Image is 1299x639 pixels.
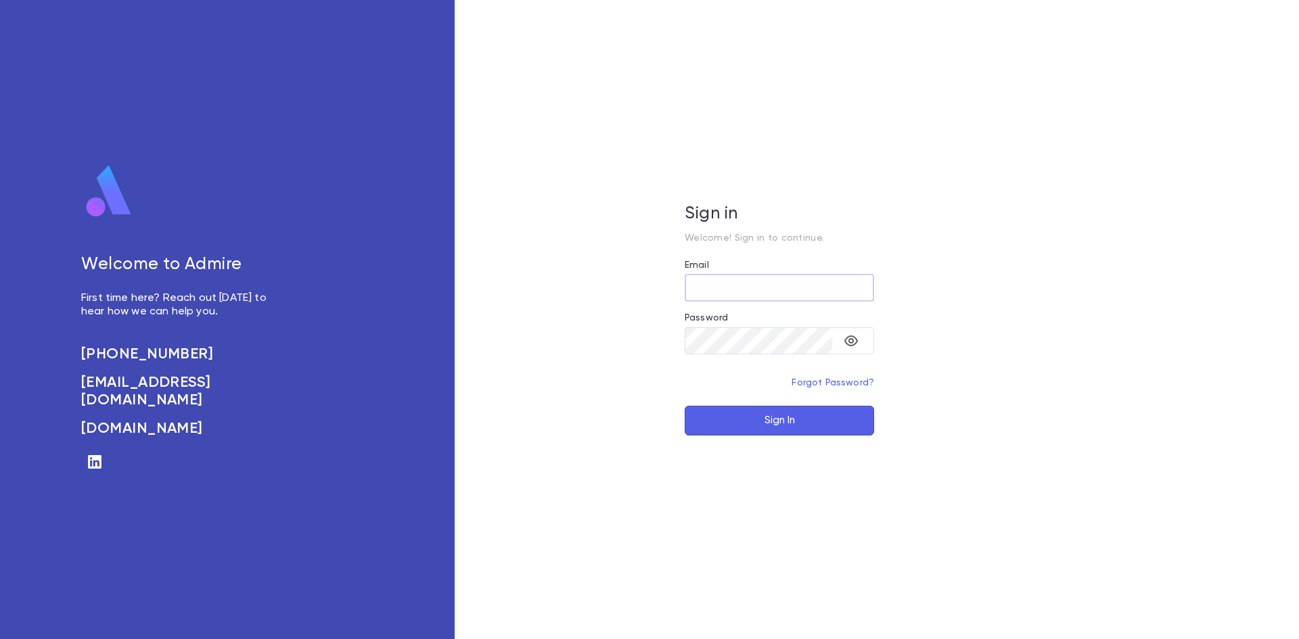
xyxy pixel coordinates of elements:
a: [PHONE_NUMBER] [81,346,281,363]
button: toggle password visibility [838,327,865,354]
button: Sign In [685,406,874,435]
label: Password [685,312,728,323]
h5: Welcome to Admire [81,255,281,275]
img: logo [81,164,137,218]
h5: Sign in [685,204,874,224]
a: Forgot Password? [792,378,874,387]
p: Welcome! Sign in to continue. [685,233,874,243]
a: [EMAIL_ADDRESS][DOMAIN_NAME] [81,374,281,409]
a: [DOMAIN_NAME] [81,420,281,437]
label: Email [685,260,709,270]
p: First time here? Reach out [DATE] to hear how we can help you. [81,291,281,318]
